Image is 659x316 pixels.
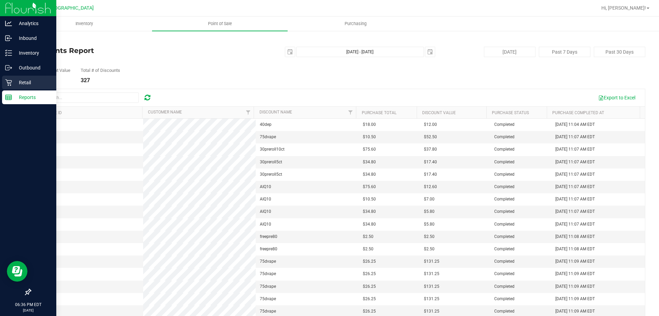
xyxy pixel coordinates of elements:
span: Completed [494,308,515,315]
span: $7.00 [424,196,435,203]
span: $2.50 [363,246,373,252]
span: Point of Sale [199,21,241,27]
div: Total # of Discounts [81,68,120,73]
span: $131.25 [424,271,439,277]
span: [DATE] 11:09 AM EDT [555,258,595,265]
inline-svg: Inventory [5,50,12,56]
button: [DATE] [484,47,535,57]
a: Discount Value [422,110,456,115]
span: [DATE] 11:09 AM EDT [555,283,595,290]
span: $75.60 [363,146,376,153]
span: $75.60 [363,184,376,190]
span: Completed [494,171,515,178]
span: Completed [494,221,515,228]
span: Completed [494,146,515,153]
span: $26.25 [363,296,376,302]
a: Inventory [16,17,152,31]
span: [DATE] 11:07 AM EDT [555,184,595,190]
span: [DATE] 11:08 AM EDT [555,246,595,252]
span: AIQ10 [260,221,271,228]
span: Completed [494,134,515,140]
span: 30preroll5ct [260,159,282,165]
a: Point of Sale [152,17,288,31]
span: Completed [494,121,515,128]
span: Completed [494,184,515,190]
span: freepre80 [260,246,277,252]
span: $12.60 [424,184,437,190]
span: AIQ10 [260,184,271,190]
span: [DATE] 11:07 AM EDT [555,134,595,140]
button: Past 7 Days [539,47,590,57]
span: Completed [494,233,515,240]
span: $26.25 [363,258,376,265]
span: [DATE] 11:07 AM EDT [555,221,595,228]
span: $131.25 [424,308,439,315]
a: Discount Name [259,110,292,115]
span: [DATE] 11:09 AM EDT [555,308,595,315]
span: Completed [494,283,515,290]
span: $5.80 [424,208,435,215]
span: [DATE] 11:07 AM EDT [555,146,595,153]
span: Completed [494,271,515,277]
span: $2.50 [424,246,435,252]
span: Purchasing [335,21,376,27]
span: Completed [494,159,515,165]
span: $34.80 [363,221,376,228]
h4: Discounts Report [30,47,235,54]
span: 75dvape [260,271,276,277]
p: 06:36 PM EDT [3,302,53,308]
span: $2.50 [363,233,373,240]
span: [DATE] 11:09 AM EDT [555,271,595,277]
a: Purchase Completed At [552,110,604,115]
span: freepre80 [260,233,277,240]
inline-svg: Outbound [5,64,12,71]
span: 75dvape [260,308,276,315]
span: AIQ10 [260,208,271,215]
span: $37.80 [424,146,437,153]
span: $2.50 [424,233,435,240]
span: Inventory [66,21,102,27]
div: 327 [81,78,120,83]
span: Completed [494,196,515,203]
span: $52.50 [424,134,437,140]
a: Purchasing [288,17,423,31]
span: Completed [494,208,515,215]
iframe: Resource center [7,261,27,282]
span: [DATE] 11:07 AM EDT [555,208,595,215]
p: Analytics [12,19,53,28]
input: Search... [36,92,139,103]
span: [DATE] 11:09 AM EDT [555,296,595,302]
span: $34.80 [363,171,376,178]
span: $18.00 [363,121,376,128]
p: Retail [12,78,53,87]
a: Filter [345,107,356,118]
p: [DATE] [3,308,53,313]
span: select [285,47,295,57]
span: Hi, [PERSON_NAME]! [601,5,646,11]
span: [DATE] 11:04 AM EDT [555,121,595,128]
span: $131.25 [424,283,439,290]
span: 30preroll10ct [260,146,285,153]
a: Filter [242,107,254,118]
span: 30preroll5ct [260,171,282,178]
inline-svg: Retail [5,79,12,86]
span: $5.80 [424,221,435,228]
span: 40dep [260,121,271,128]
span: [DATE] 11:07 AM EDT [555,196,595,203]
inline-svg: Reports [5,94,12,101]
span: $17.40 [424,159,437,165]
span: Completed [494,296,515,302]
span: 75dvape [260,283,276,290]
span: $12.00 [424,121,437,128]
span: 75dvape [260,258,276,265]
span: [DATE] 11:08 AM EDT [555,233,595,240]
span: $131.25 [424,258,439,265]
span: $26.25 [363,308,376,315]
span: Completed [494,258,515,265]
p: Outbound [12,64,53,72]
p: Inventory [12,49,53,57]
span: $34.80 [363,208,376,215]
a: Customer Name [148,110,182,115]
span: $131.25 [424,296,439,302]
span: [DATE] 11:07 AM EDT [555,171,595,178]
